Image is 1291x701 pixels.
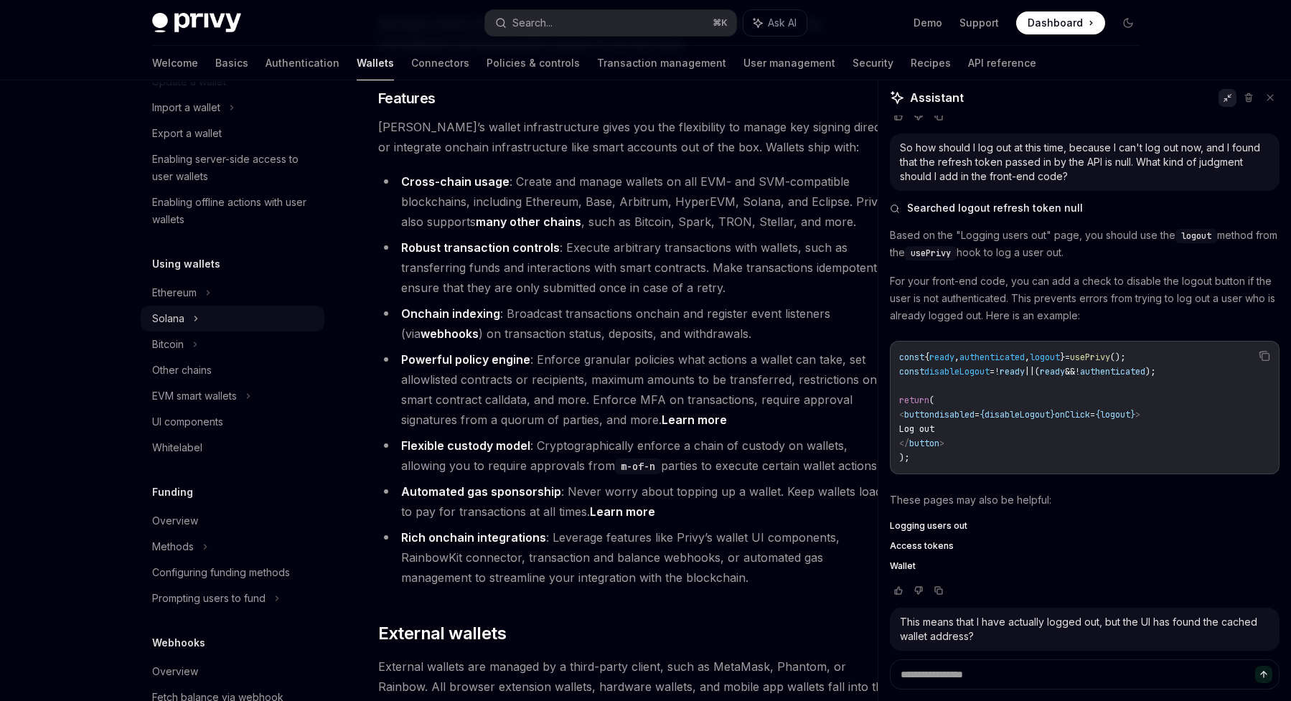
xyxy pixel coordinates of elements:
[890,560,916,572] span: Wallet
[959,16,999,30] a: Support
[929,352,954,363] span: ready
[401,484,561,499] strong: Automated gas sponsorship
[401,530,546,545] strong: Rich onchain integrations
[890,560,1280,572] a: Wallet
[141,121,324,146] a: Export a wallet
[1130,409,1135,420] span: }
[929,395,934,406] span: (
[1035,366,1040,377] span: (
[1075,366,1080,377] span: !
[910,89,964,106] span: Assistant
[357,46,394,80] a: Wallets
[152,512,198,530] div: Overview
[890,540,954,552] span: Access tokens
[141,508,324,534] a: Overview
[152,564,290,581] div: Configuring funding methods
[378,117,896,157] span: [PERSON_NAME]’s wallet infrastructure gives you the flexibility to manage key signing directly or...
[900,615,1269,644] div: This means that I have actually logged out, but the UI has found the cached wallet address?
[934,409,975,420] span: disabled
[1070,352,1110,363] span: usePrivy
[1025,366,1035,377] span: ||
[900,141,1269,184] div: So how should I log out at this time, because I can't log out now, and I found that the refresh t...
[1090,409,1095,420] span: =
[890,540,1280,552] a: Access tokens
[1060,352,1065,363] span: }
[152,151,316,185] div: Enabling server-side access to user wallets
[1040,366,1065,377] span: ready
[152,590,266,607] div: Prompting users to fund
[152,484,193,501] h5: Funding
[904,409,934,420] span: button
[909,438,939,449] span: button
[1145,366,1155,377] span: );
[899,452,909,464] span: );
[152,255,220,273] h5: Using wallets
[890,491,1280,509] p: These pages may also be helpful:
[152,439,202,456] div: Whitelabel
[378,527,896,588] li: : Leverage features like Privy’s wallet UI components, RainbowKit connector, transaction and bala...
[914,16,942,30] a: Demo
[378,622,506,645] span: External wallets
[662,413,727,428] a: Learn more
[1016,11,1105,34] a: Dashboard
[378,237,896,298] li: : Execute arbitrary transactions with wallets, such as transferring funds and interactions with s...
[959,352,1025,363] span: authenticated
[939,438,944,449] span: >
[152,125,222,142] div: Export a wallet
[152,194,316,228] div: Enabling offline actions with user wallets
[1030,352,1060,363] span: logout
[1110,352,1125,363] span: ();
[1055,409,1090,420] span: onClick
[152,46,198,80] a: Welcome
[980,409,985,420] span: {
[152,99,220,116] div: Import a wallet
[768,16,797,30] span: Ask AI
[713,17,728,29] span: ⌘ K
[141,357,324,383] a: Other chains
[1065,366,1075,377] span: &&
[152,13,241,33] img: dark logo
[512,14,553,32] div: Search...
[890,227,1280,261] p: Based on the "Logging users out" page, you should use the method from the hook to log a user out.
[152,634,205,651] h5: Webhooks
[266,46,339,80] a: Authentication
[485,10,736,36] button: Search...⌘K
[378,481,896,522] li: : Never worry about topping up a wallet. Keep wallets loaded to pay for transactions at all times.
[1181,230,1211,242] span: logout
[141,659,324,684] a: Overview
[907,201,1083,215] span: Searched logout refresh token null
[378,349,896,430] li: : Enforce granular policies what actions a wallet can take, set allowlisted contracts or recipien...
[411,46,469,80] a: Connectors
[421,326,479,342] a: webhooks
[743,10,807,36] button: Ask AI
[924,352,929,363] span: {
[1000,366,1025,377] span: ready
[152,310,184,327] div: Solana
[890,520,1280,532] a: Logging users out
[152,413,223,431] div: UI components
[152,663,198,680] div: Overview
[152,362,212,379] div: Other chains
[995,366,1000,377] span: !
[1025,352,1030,363] span: ,
[853,46,893,80] a: Security
[899,352,924,363] span: const
[487,46,580,80] a: Policies & controls
[590,504,655,519] a: Learn more
[378,304,896,344] li: : Broadcast transactions onchain and register event listeners (via ) on transaction status, depos...
[911,248,951,259] span: usePrivy
[141,435,324,461] a: Whitelabel
[899,409,904,420] span: <
[1255,666,1272,683] button: Send message
[890,201,1280,215] button: Searched logout refresh token null
[378,436,896,476] li: : Cryptographically enforce a chain of custody on wallets, allowing you to require approvals from...
[899,366,924,377] span: const
[1135,409,1140,420] span: >
[401,174,510,189] strong: Cross-chain usage
[968,46,1036,80] a: API reference
[401,352,530,367] strong: Powerful policy engine
[1065,352,1070,363] span: =
[152,387,237,405] div: EVM smart wallets
[899,395,929,406] span: return
[1028,16,1083,30] span: Dashboard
